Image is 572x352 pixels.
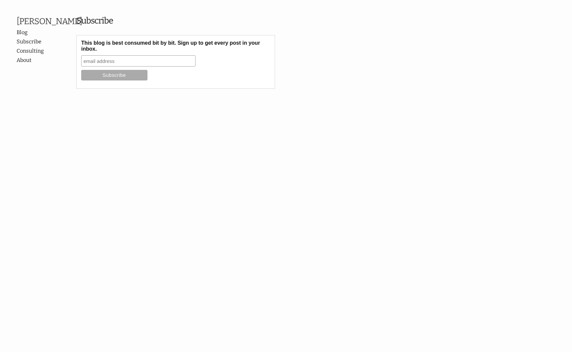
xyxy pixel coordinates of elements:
[81,40,270,55] label: This blog is best consumed bit by bit. Sign up to get every post in your inbox.
[17,17,76,26] a: [PERSON_NAME]
[76,17,275,25] h1: Subscribe
[17,56,76,64] a: About
[81,70,147,80] input: Subscribe
[17,28,70,36] a: Blog
[17,17,555,99] main: Content
[17,38,70,46] a: Subscribe
[81,55,196,67] input: email address
[17,47,70,55] a: Consulting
